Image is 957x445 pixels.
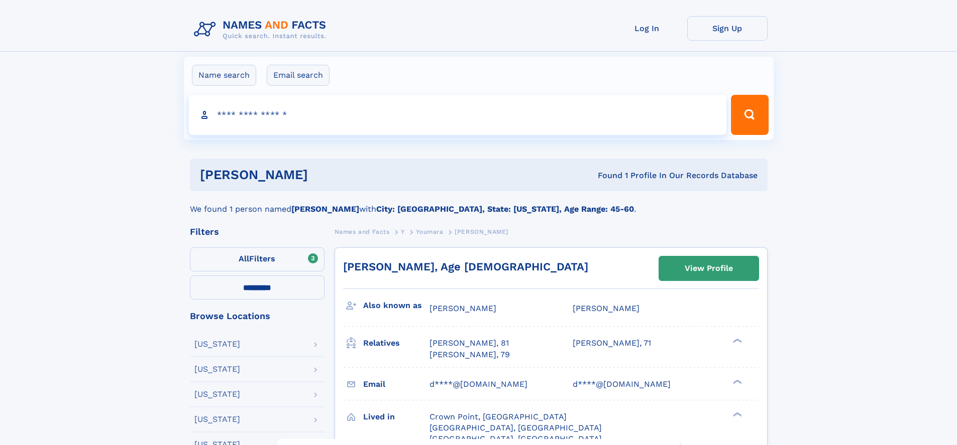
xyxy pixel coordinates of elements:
span: All [239,254,249,263]
label: Name search [192,65,256,86]
div: [US_STATE] [194,390,240,398]
h3: Email [363,376,430,393]
h3: Lived in [363,408,430,425]
div: [US_STATE] [194,415,240,423]
a: [PERSON_NAME], Age [DEMOGRAPHIC_DATA] [343,260,588,273]
input: search input [189,95,727,135]
a: [PERSON_NAME], 79 [430,349,510,360]
div: ❯ [730,378,742,385]
b: City: [GEOGRAPHIC_DATA], State: [US_STATE], Age Range: 45-60 [376,204,634,214]
div: ❯ [730,411,742,417]
button: Search Button [731,95,768,135]
div: Found 1 Profile In Our Records Database [453,170,758,181]
a: Youmara [416,225,443,238]
span: [GEOGRAPHIC_DATA], [GEOGRAPHIC_DATA] [430,423,602,432]
a: Names and Facts [335,225,390,238]
a: Log In [607,16,687,41]
div: Browse Locations [190,312,325,321]
span: Youmara [416,228,443,235]
span: [PERSON_NAME] [455,228,508,235]
div: [US_STATE] [194,340,240,348]
label: Email search [267,65,330,86]
a: [PERSON_NAME], 71 [573,338,651,349]
span: [GEOGRAPHIC_DATA], [GEOGRAPHIC_DATA] [430,434,602,443]
a: [PERSON_NAME], 81 [430,338,509,349]
span: [PERSON_NAME] [430,304,496,313]
b: [PERSON_NAME] [291,204,359,214]
span: Y [401,228,405,235]
div: ❯ [730,338,742,344]
a: View Profile [659,256,759,280]
span: [PERSON_NAME] [573,304,640,313]
h3: Also known as [363,297,430,314]
div: [US_STATE] [194,365,240,373]
div: View Profile [685,257,733,280]
span: Crown Point, [GEOGRAPHIC_DATA] [430,412,567,421]
div: We found 1 person named with . [190,191,768,215]
img: Logo Names and Facts [190,16,335,43]
a: Y [401,225,405,238]
h3: Relatives [363,335,430,352]
a: Sign Up [687,16,768,41]
label: Filters [190,247,325,271]
h1: [PERSON_NAME] [200,169,453,181]
div: Filters [190,227,325,236]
